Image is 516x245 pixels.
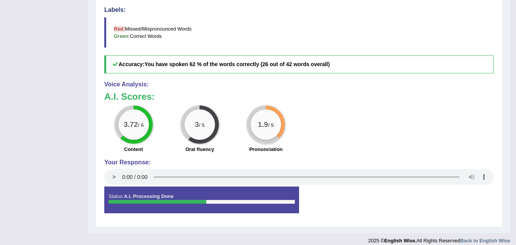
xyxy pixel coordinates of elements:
[114,33,130,39] b: Green:
[104,55,494,73] h5: Accuracy:
[138,123,144,128] small: / 6
[104,81,494,88] h4: Voice Analysis:
[104,17,494,48] blockquote: Missed/Mispronounced Words Correct Words
[124,193,173,199] strong: A.I. Processing Done
[104,6,494,13] h4: Labels:
[258,120,268,129] big: 1.9
[124,146,143,153] label: Content
[185,146,214,153] label: Oral fluency
[368,233,510,244] div: 2025 © All Rights Reserved
[384,238,416,243] strong: English Wise.
[268,123,274,128] small: / 5
[104,159,494,166] h4: Your Response:
[460,238,510,243] a: Back to English Wise
[123,120,137,129] big: 3.72
[104,187,299,213] div: Status:
[249,146,283,153] label: Pronunciation
[104,91,155,102] b: A.I. Scores:
[199,123,205,128] small: / 5
[114,26,125,32] b: Red:
[195,120,199,129] big: 3
[144,61,330,67] b: You have spoken 62 % of the words correctly (26 out of 42 words overall)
